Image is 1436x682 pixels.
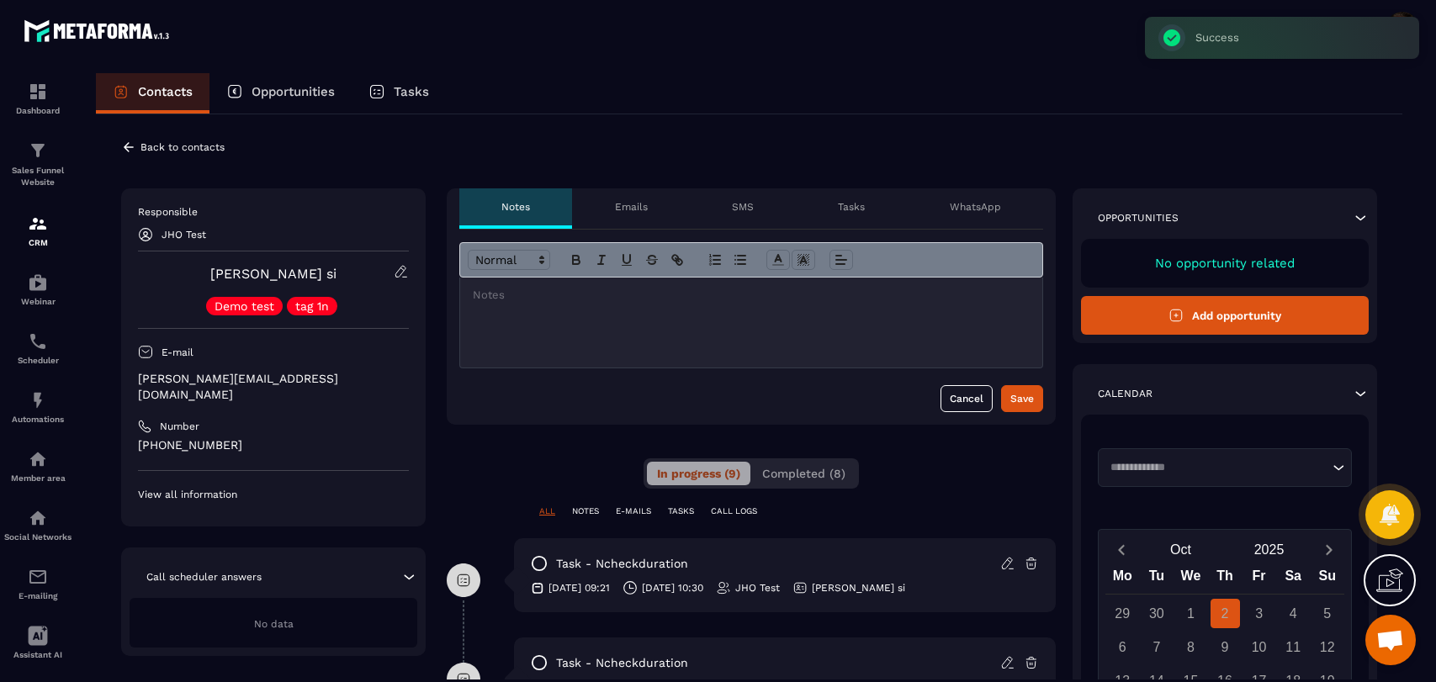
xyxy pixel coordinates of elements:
[1276,564,1311,594] div: Sa
[4,591,72,600] p: E-mailing
[1098,256,1352,271] p: No opportunity related
[950,200,1001,214] p: WhatsApp
[1174,564,1208,594] div: We
[4,495,72,554] a: social-networksocial-networkSocial Networks
[1081,296,1369,335] button: Add opportunity
[735,581,780,595] p: JHO Test
[4,532,72,542] p: Social Networks
[1211,599,1240,628] div: 2
[752,462,856,485] button: Completed (8)
[215,300,274,312] p: Demo test
[1142,632,1171,662] div: 7
[1105,564,1140,594] div: Mo
[4,238,72,247] p: CRM
[762,467,845,480] span: Completed (8)
[1279,599,1308,628] div: 4
[28,331,48,352] img: scheduler
[28,140,48,161] img: formation
[642,581,703,595] p: [DATE] 10:30
[138,371,409,403] p: [PERSON_NAME][EMAIL_ADDRESS][DOMAIN_NAME]
[4,69,72,128] a: formationformationDashboard
[28,82,48,102] img: formation
[539,505,555,517] p: ALL
[162,229,206,241] p: JHO Test
[732,200,754,214] p: SMS
[4,613,72,672] a: Assistant AI
[28,390,48,410] img: automations
[1244,599,1274,628] div: 3
[1244,632,1274,662] div: 10
[96,73,209,114] a: Contacts
[1242,564,1276,594] div: Fr
[210,266,336,282] a: [PERSON_NAME] si
[615,200,648,214] p: Emails
[4,356,72,365] p: Scheduler
[4,650,72,659] p: Assistant AI
[4,436,72,495] a: automationsautomationsMember area
[162,346,193,359] p: E-mail
[1137,535,1225,564] button: Open months overlay
[1105,538,1137,561] button: Previous month
[1211,632,1240,662] div: 9
[4,165,72,188] p: Sales Funnel Website
[28,508,48,528] img: social-network
[1105,459,1328,476] input: Search for option
[1312,599,1342,628] div: 5
[4,319,72,378] a: schedulerschedulerScheduler
[1225,535,1313,564] button: Open years overlay
[352,73,446,114] a: Tasks
[1310,564,1344,594] div: Su
[1108,632,1137,662] div: 6
[616,505,651,517] p: E-MAILS
[24,15,175,46] img: logo
[1365,615,1416,665] div: Mở cuộc trò chuyện
[252,84,335,99] p: Opportunities
[140,141,225,153] p: Back to contacts
[1140,564,1174,594] div: Tu
[295,300,329,312] p: tag 1n
[1176,632,1205,662] div: 8
[4,128,72,201] a: formationformationSales Funnel Website
[1208,564,1243,594] div: Th
[138,488,409,501] p: View all information
[138,205,409,219] p: Responsible
[941,385,993,412] button: Cancel
[711,505,757,517] p: CALL LOGS
[1312,632,1342,662] div: 12
[28,214,48,234] img: formation
[1001,385,1043,412] button: Save
[556,655,688,671] p: task - Ncheckduration
[1313,538,1344,561] button: Next month
[1108,599,1137,628] div: 29
[209,73,352,114] a: Opportunities
[1279,632,1308,662] div: 11
[4,260,72,319] a: automationsautomationsWebinar
[394,84,429,99] p: Tasks
[4,106,72,115] p: Dashboard
[1098,211,1179,225] p: Opportunities
[812,581,905,595] p: [PERSON_NAME] si
[548,581,610,595] p: [DATE] 09:21
[4,415,72,424] p: Automations
[254,618,294,630] span: No data
[1142,599,1171,628] div: 30
[838,200,865,214] p: Tasks
[556,556,688,572] p: task - Ncheckduration
[1176,599,1205,628] div: 1
[501,200,530,214] p: Notes
[4,378,72,436] a: automationsautomationsAutomations
[160,420,199,433] p: Number
[1098,448,1352,487] div: Search for option
[138,437,409,453] p: [PHONE_NUMBER]
[146,570,262,584] p: Call scheduler answers
[1010,390,1034,407] div: Save
[647,462,750,485] button: In progress (9)
[572,505,599,517] p: NOTES
[657,467,740,480] span: In progress (9)
[668,505,694,517] p: TASKS
[1098,387,1153,400] p: Calendar
[4,201,72,260] a: formationformationCRM
[4,297,72,306] p: Webinar
[28,567,48,587] img: email
[28,272,48,293] img: automations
